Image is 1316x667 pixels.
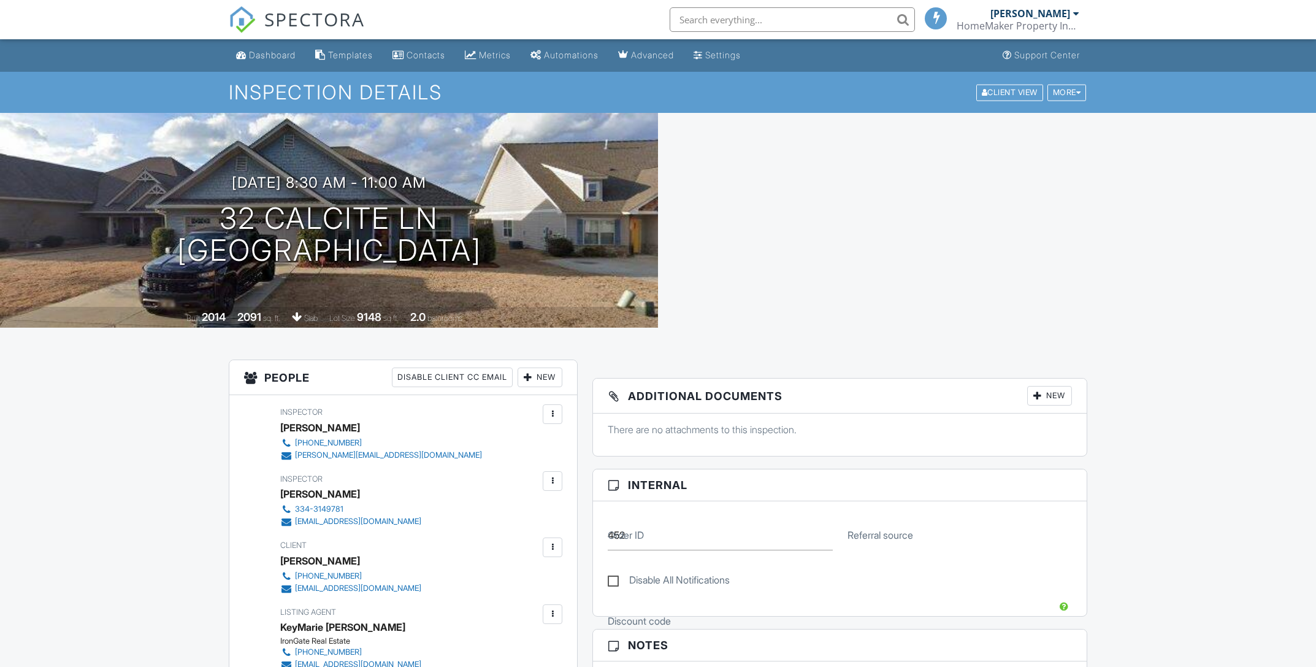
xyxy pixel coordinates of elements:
[280,570,421,582] a: [PHONE_NUMBER]
[295,450,482,460] div: [PERSON_NAME][EMAIL_ADDRESS][DOMAIN_NAME]
[328,50,373,60] div: Templates
[705,50,741,60] div: Settings
[427,314,462,323] span: bathrooms
[295,504,343,514] div: 334-3149781
[280,646,421,658] a: [PHONE_NUMBER]
[593,630,1087,661] h3: Notes
[280,636,431,646] div: IronGate Real Estate
[608,614,671,628] label: Discount code
[460,44,516,67] a: Metrics
[280,474,323,484] span: Inspector
[280,437,482,449] a: [PHONE_NUMBER]
[847,528,913,542] label: Referral source
[280,618,405,636] a: KeyMarie [PERSON_NAME]
[975,87,1046,96] a: Client View
[280,485,360,503] div: [PERSON_NAME]
[407,50,445,60] div: Contacts
[232,174,426,191] h3: [DATE] 8:30 am - 11:00 am
[689,44,746,67] a: Settings
[295,438,362,448] div: [PHONE_NUMBER]
[990,7,1070,20] div: [PERSON_NAME]
[280,418,360,437] div: [PERSON_NAME]
[976,84,1043,101] div: Client View
[229,360,577,395] h3: People
[329,314,355,323] span: Lot Size
[392,368,513,387] div: Disable Client CC Email
[186,314,200,323] span: Built
[295,517,421,526] div: [EMAIL_ADDRESS][DOMAIN_NAME]
[593,469,1087,501] h3: Internal
[295,647,362,657] div: [PHONE_NUMBER]
[280,582,421,595] a: [EMAIL_ADDRESS][DOMAIN_NAME]
[280,503,421,515] a: 334-3149781
[280,552,360,570] div: [PERSON_NAME]
[388,44,450,67] a: Contacts
[608,528,644,542] label: Order ID
[280,449,482,461] a: [PERSON_NAME][EMAIL_ADDRESS][DOMAIN_NAME]
[357,310,381,323] div: 9148
[1027,386,1072,406] div: New
[518,368,562,387] div: New
[631,50,674,60] div: Advanced
[237,310,261,323] div: 2091
[295,584,421,593] div: [EMAIL_ADDRESS][DOMAIN_NAME]
[383,314,399,323] span: sq.ft.
[526,44,603,67] a: Automations (Basic)
[957,20,1079,32] div: HomeMaker Property Inspections
[280,407,323,417] span: Inspector
[544,50,599,60] div: Automations
[280,607,336,617] span: Listing Agent
[1047,84,1087,101] div: More
[479,50,511,60] div: Metrics
[249,50,296,60] div: Dashboard
[177,202,481,268] h1: 32 Calcite Ln [GEOGRAPHIC_DATA]
[410,310,426,323] div: 2.0
[280,541,307,550] span: Client
[1014,50,1080,60] div: Support Center
[670,7,915,32] input: Search everything...
[229,17,365,42] a: SPECTORA
[608,574,730,590] label: Disable All Notifications
[613,44,679,67] a: Advanced
[295,571,362,581] div: [PHONE_NUMBER]
[231,44,300,67] a: Dashboard
[310,44,378,67] a: Templates
[998,44,1085,67] a: Support Center
[264,6,365,32] span: SPECTORA
[263,314,280,323] span: sq. ft.
[593,379,1087,414] h3: Additional Documents
[202,310,226,323] div: 2014
[608,423,1072,436] p: There are no attachments to this inspection.
[229,82,1087,103] h1: Inspection Details
[280,515,421,528] a: [EMAIL_ADDRESS][DOMAIN_NAME]
[304,314,318,323] span: slab
[229,6,256,33] img: The Best Home Inspection Software - Spectora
